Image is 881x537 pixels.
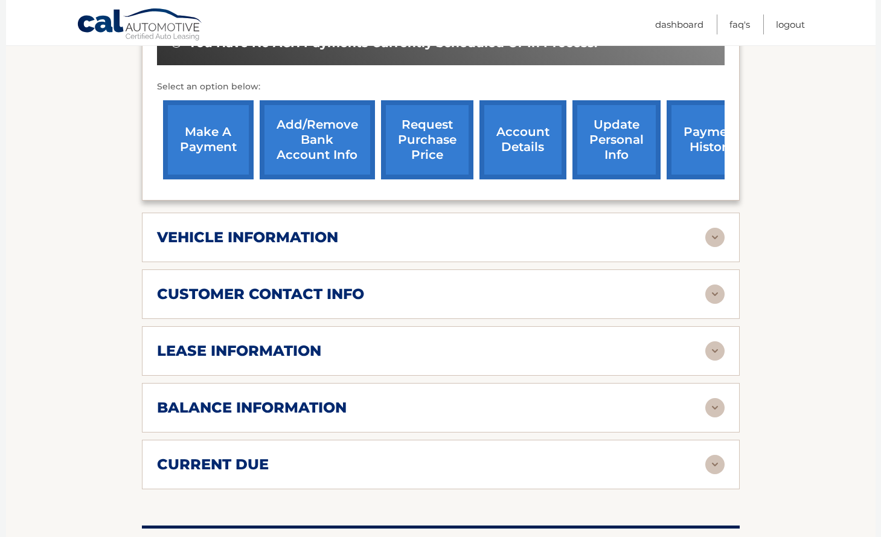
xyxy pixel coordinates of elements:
[667,100,757,179] a: payment history
[776,14,805,34] a: Logout
[77,8,203,43] a: Cal Automotive
[705,285,725,304] img: accordion-rest.svg
[572,100,661,179] a: update personal info
[157,228,338,246] h2: vehicle information
[260,100,375,179] a: Add/Remove bank account info
[157,285,364,303] h2: customer contact info
[157,342,321,360] h2: lease information
[655,14,703,34] a: Dashboard
[157,399,347,417] h2: balance information
[705,341,725,361] img: accordion-rest.svg
[157,455,269,474] h2: current due
[157,80,725,94] p: Select an option below:
[705,398,725,417] img: accordion-rest.svg
[381,100,473,179] a: request purchase price
[705,228,725,247] img: accordion-rest.svg
[163,100,254,179] a: make a payment
[705,455,725,474] img: accordion-rest.svg
[479,100,566,179] a: account details
[729,14,750,34] a: FAQ's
